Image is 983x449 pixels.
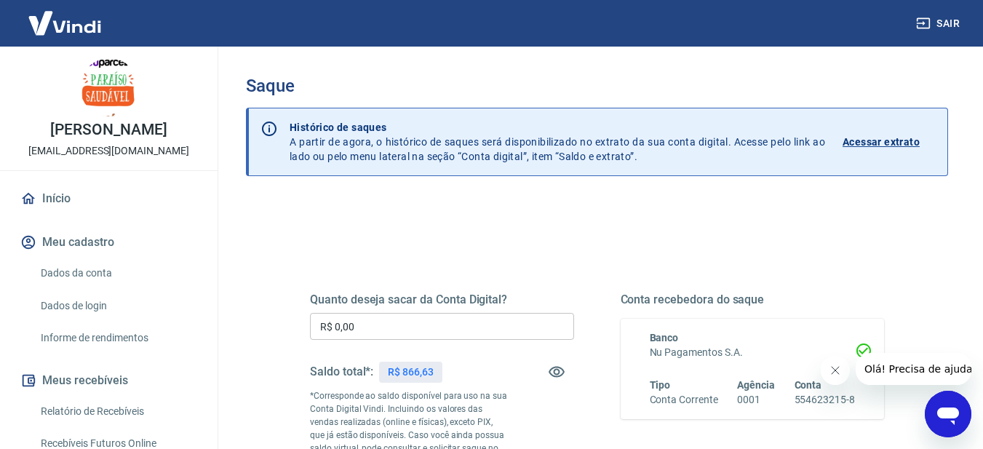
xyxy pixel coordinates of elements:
[246,76,948,96] h3: Saque
[17,365,200,397] button: Meus recebíveis
[843,135,920,149] p: Acessar extrato
[925,391,971,437] iframe: Botão para abrir a janela de mensagens
[35,397,200,426] a: Relatório de Recebíveis
[737,392,775,408] h6: 0001
[17,226,200,258] button: Meu cadastro
[621,293,885,307] h5: Conta recebedora do saque
[737,379,775,391] span: Agência
[9,10,122,22] span: Olá! Precisa de ajuda?
[50,122,167,138] p: [PERSON_NAME]
[650,379,671,391] span: Tipo
[650,345,856,360] h6: Nu Pagamentos S.A.
[28,143,189,159] p: [EMAIL_ADDRESS][DOMAIN_NAME]
[795,392,855,408] h6: 554623215-8
[35,258,200,288] a: Dados da conta
[795,379,822,391] span: Conta
[35,291,200,321] a: Dados de login
[821,356,850,385] iframe: Fechar mensagem
[17,183,200,215] a: Início
[856,353,971,385] iframe: Mensagem da empresa
[290,120,825,164] p: A partir de agora, o histórico de saques será disponibilizado no extrato da sua conta digital. Ac...
[310,365,373,379] h5: Saldo total*:
[17,1,112,45] img: Vindi
[80,58,138,116] img: 3cc1d2fa-08a1-43b1-a04a-3cc8dad865f1.jpeg
[650,392,718,408] h6: Conta Corrente
[913,10,966,37] button: Sair
[388,365,434,380] p: R$ 866,63
[35,323,200,353] a: Informe de rendimentos
[290,120,825,135] p: Histórico de saques
[843,120,936,164] a: Acessar extrato
[650,332,679,343] span: Banco
[310,293,574,307] h5: Quanto deseja sacar da Conta Digital?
